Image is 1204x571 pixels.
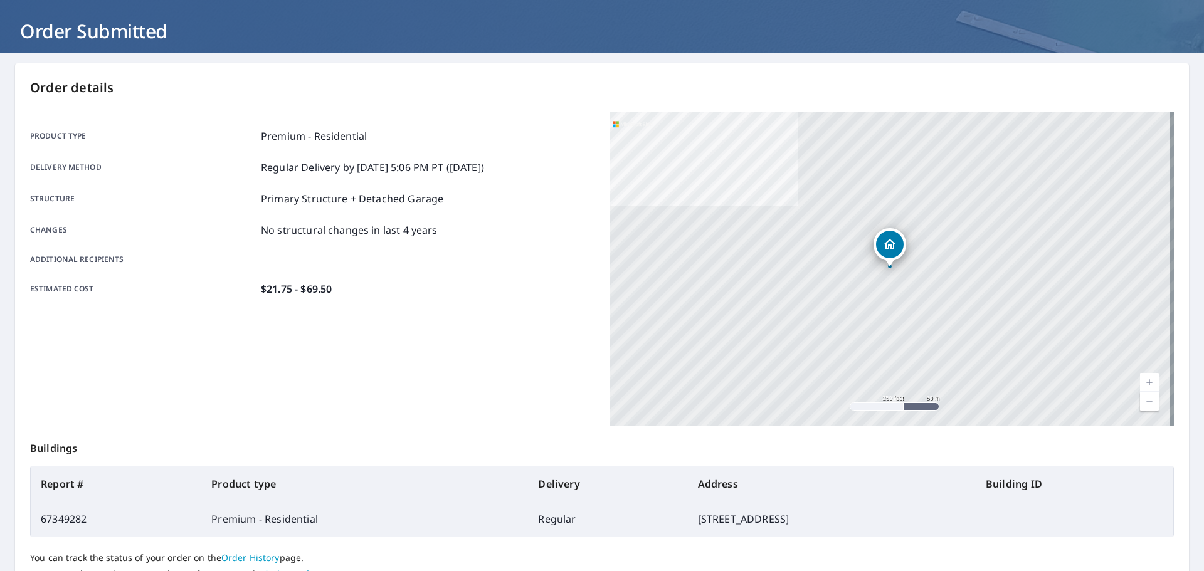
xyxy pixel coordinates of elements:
[31,501,201,537] td: 67349282
[30,191,256,206] p: Structure
[261,160,484,175] p: Regular Delivery by [DATE] 5:06 PM PT ([DATE])
[30,128,256,144] p: Product type
[30,254,256,265] p: Additional recipients
[30,552,1174,563] p: You can track the status of your order on the page.
[528,466,687,501] th: Delivery
[688,501,976,537] td: [STREET_ADDRESS]
[688,466,976,501] th: Address
[976,466,1173,501] th: Building ID
[30,160,256,175] p: Delivery method
[221,552,280,563] a: Order History
[30,426,1174,466] p: Buildings
[30,223,256,238] p: Changes
[261,281,332,296] p: $21.75 - $69.50
[1140,392,1159,411] a: Current Level 17, Zoom Out
[15,18,1189,44] h1: Order Submitted
[201,501,528,537] td: Premium - Residential
[30,78,1174,97] p: Order details
[874,228,906,267] div: Dropped pin, building 1, Residential property, 3150 W 1000 S Wabash, IN 46992
[1140,373,1159,392] a: Current Level 17, Zoom In
[30,281,256,296] p: Estimated cost
[528,501,687,537] td: Regular
[261,191,443,206] p: Primary Structure + Detached Garage
[201,466,528,501] th: Product type
[31,466,201,501] th: Report #
[261,223,438,238] p: No structural changes in last 4 years
[261,128,367,144] p: Premium - Residential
